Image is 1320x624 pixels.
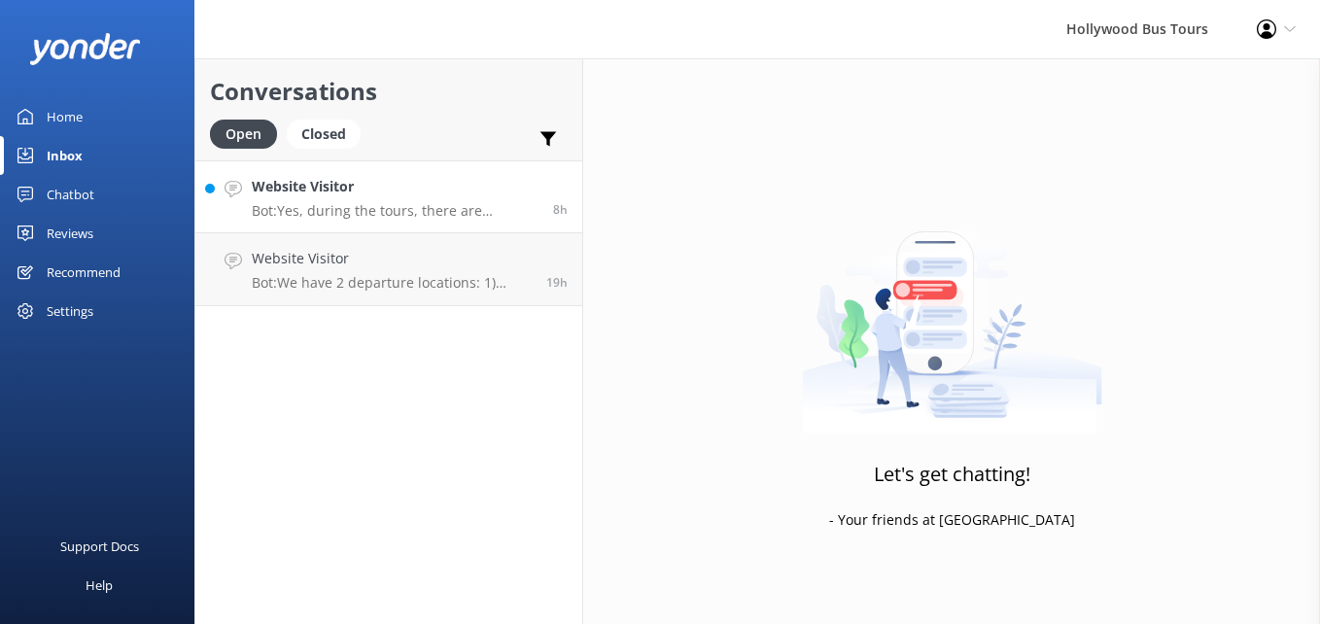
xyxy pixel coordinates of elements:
h4: Website Visitor [252,176,538,197]
span: Sep 28 2025 02:53pm (UTC -07:00) America/Tijuana [546,274,568,291]
div: Recommend [47,253,121,292]
h3: Let's get chatting! [874,459,1030,490]
div: Home [47,97,83,136]
a: Closed [287,122,370,144]
h4: Website Visitor [252,248,532,269]
div: Open [210,120,277,149]
div: Reviews [47,214,93,253]
img: artwork of a man stealing a conversation from at giant smartphone [802,191,1102,433]
div: Chatbot [47,175,94,214]
img: yonder-white-logo.png [29,33,141,65]
p: - Your friends at [GEOGRAPHIC_DATA] [829,509,1075,531]
a: Website VisitorBot:Yes, during the tours, there are scheduled stops where you can step off the bu... [195,160,582,233]
a: Open [210,122,287,144]
div: Inbox [47,136,83,175]
a: Website VisitorBot:We have 2 departure locations: 1) [STREET_ADDRESS] - Please check-in inside th... [195,233,582,306]
span: Sep 29 2025 02:01am (UTC -07:00) America/Tijuana [553,201,568,218]
div: Support Docs [60,527,139,566]
div: Settings [47,292,93,330]
p: Bot: We have 2 departure locations: 1) [STREET_ADDRESS] - Please check-in inside the [GEOGRAPHIC_... [252,274,532,292]
div: Closed [287,120,361,149]
p: Bot: Yes, during the tours, there are scheduled stops where you can step off the bus and take pho... [252,202,538,220]
div: Help [86,566,113,605]
h2: Conversations [210,73,568,110]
